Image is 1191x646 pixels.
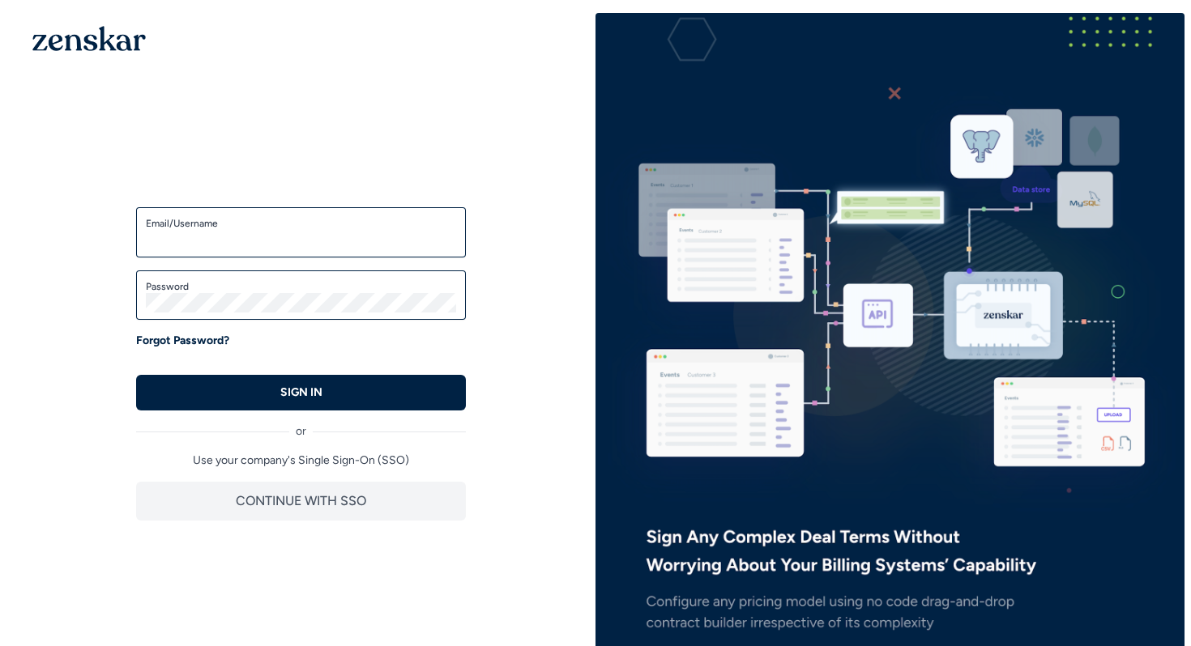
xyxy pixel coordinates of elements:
p: SIGN IN [280,385,322,401]
img: 1OGAJ2xQqyY4LXKgY66KYq0eOWRCkrZdAb3gUhuVAqdWPZE9SRJmCz+oDMSn4zDLXe31Ii730ItAGKgCKgCCgCikA4Av8PJUP... [32,26,146,51]
label: Password [146,280,456,293]
p: Use your company's Single Sign-On (SSO) [136,453,466,469]
button: SIGN IN [136,375,466,410]
a: Forgot Password? [136,333,229,349]
div: or [136,410,466,440]
label: Email/Username [146,217,456,230]
button: CONTINUE WITH SSO [136,482,466,521]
